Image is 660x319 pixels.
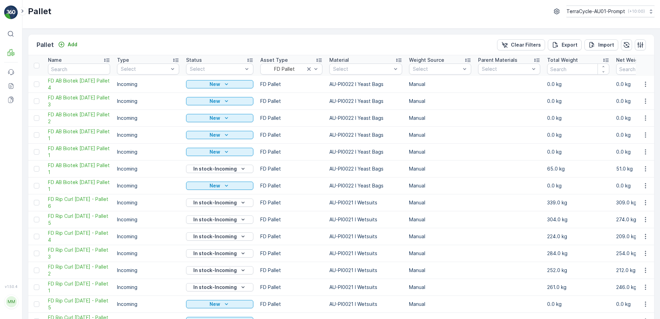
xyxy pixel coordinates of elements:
p: FD Pallet [260,148,322,155]
span: FD Rip Curl [DATE] - Pallet 3 [48,246,110,260]
div: Toggle Row Selected [34,268,39,273]
p: New [210,148,220,155]
p: AU-PI0022 I Yeast Bags [329,148,402,155]
p: Manual [409,250,471,257]
p: New [210,98,220,105]
p: In stock-Incoming [193,216,237,223]
div: Toggle Row Selected [34,301,39,307]
img: logo [4,6,18,19]
p: FD Pallet [260,284,322,291]
p: Parent Materials [478,57,517,64]
p: 0.0 kg [547,115,609,122]
p: In stock-Incoming [193,250,237,257]
p: FD Pallet [260,182,322,189]
p: Pallet [37,40,54,50]
p: In stock-Incoming [193,165,237,172]
p: Incoming [117,182,179,189]
p: FD Pallet [260,98,322,105]
p: AU-PI0021 I Wetsuits [329,250,402,257]
button: In stock-Incoming [186,266,253,274]
p: TerraCycle-AU01-Prompt [566,8,625,15]
p: 0.0 kg [547,301,609,308]
span: FD AB Biotek [DATE] Pallet 4 [48,77,110,91]
p: Incoming [117,165,179,172]
div: Toggle Row Selected [34,251,39,256]
a: FD AB Biotek 12.09.2025 Pallet 1 [48,145,110,159]
p: Manual [409,115,471,122]
p: Manual [409,199,471,206]
p: 339.0 kg [547,199,609,206]
a: FD AB Biotek 19.09.2025 Pallet 3 [48,94,110,108]
p: 284.0 kg [547,250,609,257]
p: 65.0 kg [547,165,609,172]
button: In stock-Incoming [186,283,253,291]
button: In stock-Incoming [186,249,253,258]
p: 0.0 kg [547,148,609,155]
p: Incoming [117,98,179,105]
div: Toggle Row Selected [34,115,39,121]
p: 252.0 kg [547,267,609,274]
a: FD Rip Curl 11.8.25 - Pallet 3 [48,246,110,260]
p: AU-PI0021 I Wetsuits [329,216,402,223]
span: FD Rip Curl [DATE] - Pallet 6 [48,196,110,210]
p: AU-PI0021 I Wetsuits [329,199,402,206]
p: Select [121,66,168,72]
p: New [210,301,220,308]
p: AU-PI0022 I Yeast Bags [329,132,402,138]
p: New [210,81,220,88]
input: Search [48,64,110,75]
p: Export [562,41,577,48]
button: New [186,97,253,105]
p: FD Pallet [260,132,322,138]
button: New [186,300,253,308]
p: Manual [409,216,471,223]
span: FD Rip Curl [DATE] - Pallet 2 [48,263,110,277]
p: 0.0 kg [547,182,609,189]
a: FD Rip Curl 11.8.25 - Pallet 5 [48,213,110,226]
span: FD Rip Curl [DATE] - Pallet 5 [48,213,110,226]
p: Incoming [117,301,179,308]
a: FD Rip Curl 11.8.25 - Pallet 2 [48,263,110,277]
p: Add [68,41,77,48]
p: 224.0 kg [547,233,609,240]
p: Manual [409,132,471,138]
p: Manual [409,81,471,88]
p: Asset Type [260,57,288,64]
div: Toggle Row Selected [34,166,39,172]
button: New [186,148,253,156]
p: Incoming [117,284,179,291]
button: MM [4,290,18,313]
p: AU-PI0021 I Wetsuits [329,233,402,240]
p: AU-PI0022 I Yeast Bags [329,98,402,105]
p: 0.0 kg [547,98,609,105]
span: FD AB Biotek [DATE] Pallet 1 [48,128,110,142]
p: In stock-Incoming [193,233,237,240]
p: Clear Filters [511,41,541,48]
a: FD AB Biotek 28.8.2025 Pallet 1 [48,179,110,193]
span: FD AB Biotek [DATE] Pallet 1 [48,162,110,176]
p: Manual [409,165,471,172]
p: Incoming [117,250,179,257]
div: Toggle Row Selected [34,183,39,188]
p: New [210,182,220,189]
button: New [186,182,253,190]
p: Total Weight [547,57,578,64]
button: Clear Filters [497,39,545,50]
div: Toggle Row Selected [34,234,39,239]
button: Import [584,39,618,50]
input: Search [547,64,609,75]
span: FD AB Biotek [DATE] Pallet 1 [48,145,110,159]
button: In stock-Incoming [186,232,253,241]
div: Toggle Row Selected [34,132,39,138]
p: AU-PI0021 I Wetsuits [329,267,402,274]
p: ( +10:00 ) [628,9,645,14]
p: FD Pallet [260,216,322,223]
p: AU-PI0022 I Yeast Bags [329,115,402,122]
span: FD AB Biotek [DATE] Pallet 3 [48,94,110,108]
p: New [210,132,220,138]
p: AU-PI0021 I Wetsuits [329,301,402,308]
a: FD AB Biotek 19.09.2025 Pallet 2 [48,111,110,125]
p: FD Pallet [260,267,322,274]
a: FD Rip Curl 11.8.25 - Pallet 6 [48,196,110,210]
div: Toggle Row Selected [34,98,39,104]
